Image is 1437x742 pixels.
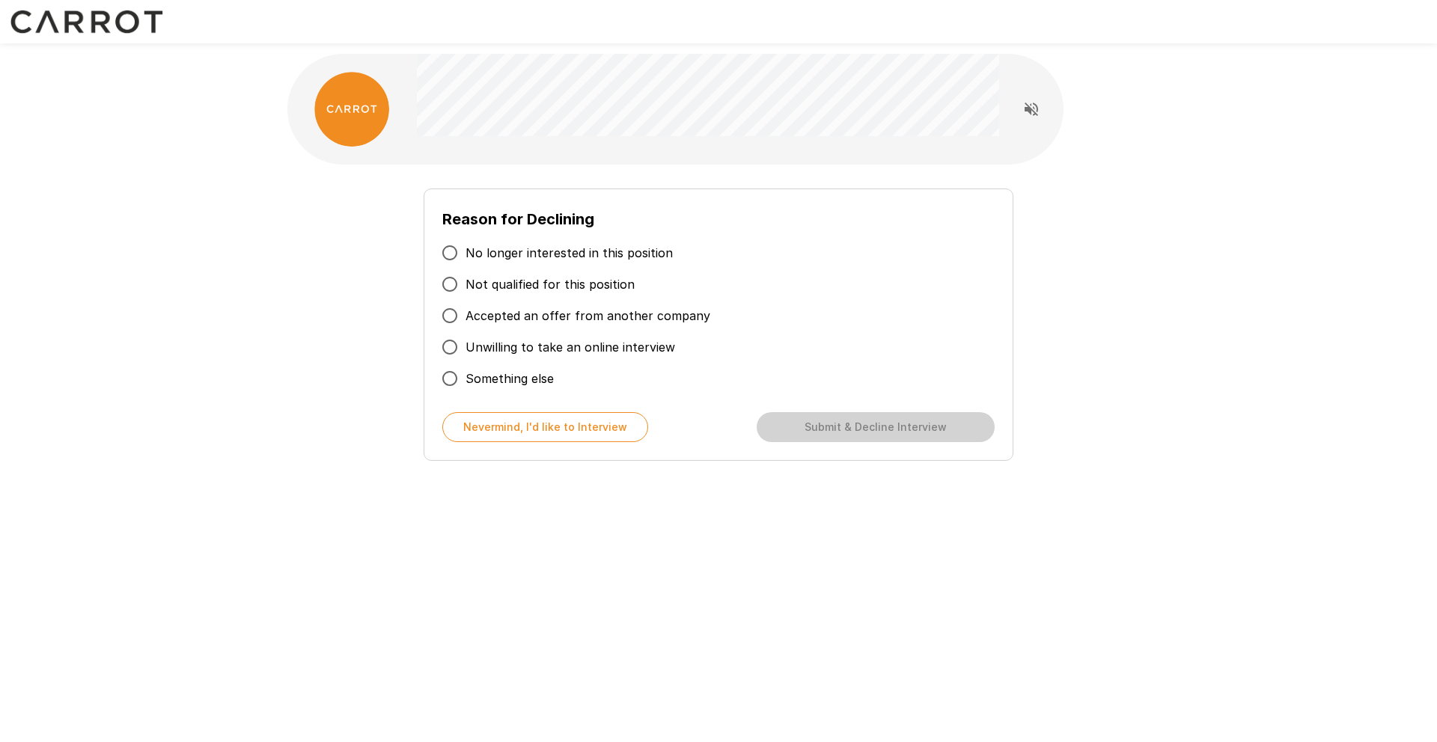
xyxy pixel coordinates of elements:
span: Accepted an offer from another company [466,307,710,325]
button: Nevermind, I'd like to Interview [442,412,648,442]
span: No longer interested in this position [466,244,673,262]
img: carrot_logo.png [314,72,389,147]
span: Not qualified for this position [466,275,635,293]
b: Reason for Declining [442,210,594,228]
span: Unwilling to take an online interview [466,338,675,356]
button: Read questions aloud [1016,94,1046,124]
span: Something else [466,370,554,387]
